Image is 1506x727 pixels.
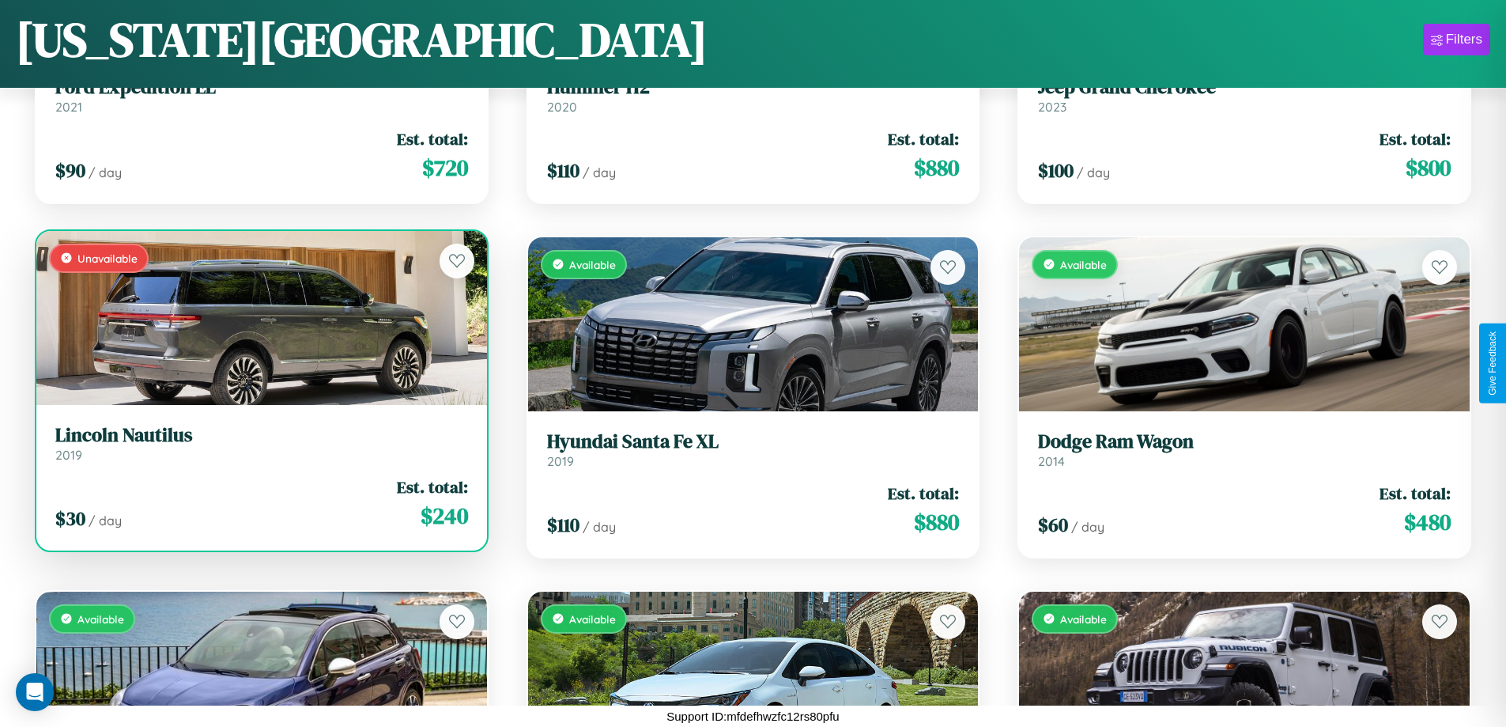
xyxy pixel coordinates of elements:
[55,99,82,115] span: 2021
[1380,127,1451,150] span: Est. total:
[1038,76,1451,99] h3: Jeep Grand Cherokee
[1038,453,1065,469] span: 2014
[77,612,124,626] span: Available
[914,152,959,184] span: $ 880
[1406,152,1451,184] span: $ 800
[547,430,960,469] a: Hyundai Santa Fe XL2019
[583,519,616,535] span: / day
[16,673,54,711] div: Open Intercom Messenger
[1038,76,1451,115] a: Jeep Grand Cherokee2023
[1060,612,1107,626] span: Available
[89,513,122,528] span: / day
[1038,430,1451,469] a: Dodge Ram Wagon2014
[55,505,85,532] span: $ 30
[55,424,468,447] h3: Lincoln Nautilus
[888,482,959,505] span: Est. total:
[1038,512,1068,538] span: $ 60
[547,453,574,469] span: 2019
[1038,157,1074,184] span: $ 100
[1487,331,1498,396] div: Give Feedback
[914,506,959,538] span: $ 880
[547,76,960,115] a: Hummer H22020
[55,76,468,115] a: Ford Expedition EL2021
[89,165,122,180] span: / day
[422,152,468,184] span: $ 720
[55,424,468,463] a: Lincoln Nautilus2019
[1060,258,1107,271] span: Available
[397,127,468,150] span: Est. total:
[547,430,960,453] h3: Hyundai Santa Fe XL
[666,706,839,727] p: Support ID: mfdefhwzfc12rs80pfu
[1380,482,1451,505] span: Est. total:
[569,612,616,626] span: Available
[1404,506,1451,538] span: $ 480
[569,258,616,271] span: Available
[77,252,138,265] span: Unavailable
[1446,32,1482,47] div: Filters
[1038,99,1066,115] span: 2023
[547,76,960,99] h3: Hummer H2
[1423,24,1490,55] button: Filters
[1038,430,1451,453] h3: Dodge Ram Wagon
[1071,519,1104,535] span: / day
[16,7,708,72] h1: [US_STATE][GEOGRAPHIC_DATA]
[547,157,579,184] span: $ 110
[421,500,468,532] span: $ 240
[55,447,82,463] span: 2019
[55,157,85,184] span: $ 90
[55,76,468,99] h3: Ford Expedition EL
[888,127,959,150] span: Est. total:
[547,512,579,538] span: $ 110
[1077,165,1110,180] span: / day
[397,475,468,498] span: Est. total:
[547,99,577,115] span: 2020
[583,165,616,180] span: / day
